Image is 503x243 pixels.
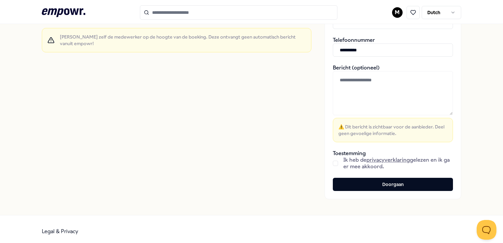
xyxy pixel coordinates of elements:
iframe: Help Scout Beacon - Open [477,220,496,240]
div: Telefoonnummer [333,37,453,57]
a: privacyverklaring [366,157,410,163]
a: Legal & Privacy [42,228,78,234]
div: Toestemming [333,150,453,170]
input: Search for products, categories or subcategories [140,5,337,20]
div: Bericht (optioneel) [333,65,453,142]
span: ⚠️ Dit bericht is zichtbaar voor de aanbieder. Deel geen gevoelige informatie. [338,123,447,137]
span: [PERSON_NAME] zelf de medewerker op de hoogte van de boeking. Deze ontvangt geen automatisch beri... [60,34,306,47]
button: M [392,7,403,18]
button: Doorgaan [333,178,453,191]
span: Ik heb de gelezen en ik ga er mee akkoord. [343,157,453,170]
